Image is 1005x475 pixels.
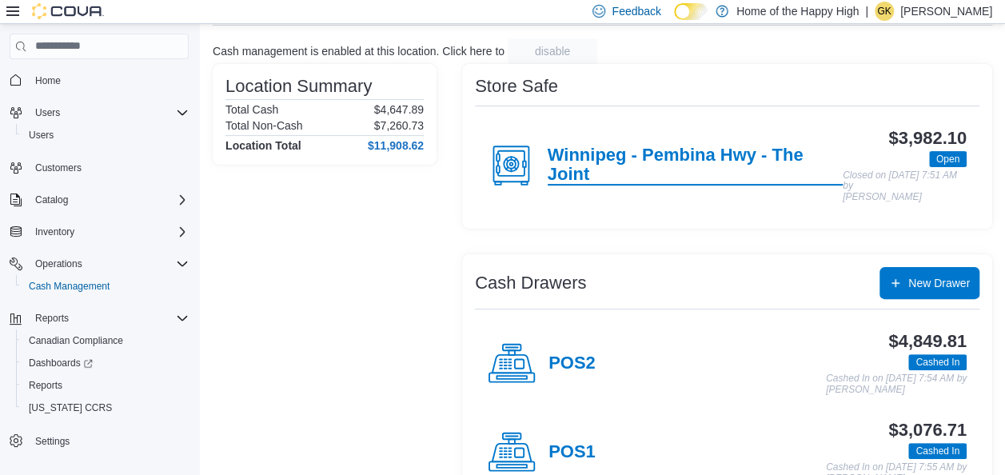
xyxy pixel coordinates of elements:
[35,435,70,448] span: Settings
[374,119,424,132] p: $7,260.73
[29,309,75,328] button: Reports
[22,126,60,145] a: Users
[16,374,195,397] button: Reports
[674,20,675,21] span: Dark Mode
[888,129,967,148] h3: $3,982.10
[16,329,195,352] button: Canadian Compliance
[475,77,558,96] h3: Store Safe
[35,74,61,87] span: Home
[888,332,967,351] h3: $4,849.81
[3,189,195,211] button: Catalog
[22,376,69,395] a: Reports
[368,139,424,152] h4: $11,908.62
[29,254,89,273] button: Operations
[929,151,967,167] span: Open
[225,103,278,116] h6: Total Cash
[22,277,189,296] span: Cash Management
[22,353,99,373] a: Dashboards
[548,353,596,374] h4: POS2
[875,2,894,21] div: Gaganpreet Kaur
[879,267,979,299] button: New Drawer
[3,156,195,179] button: Customers
[508,38,597,64] button: disable
[225,139,301,152] h4: Location Total
[3,307,195,329] button: Reports
[35,257,82,270] span: Operations
[475,273,586,293] h3: Cash Drawers
[32,3,104,19] img: Cova
[29,401,112,414] span: [US_STATE] CCRS
[16,124,195,146] button: Users
[225,119,303,132] h6: Total Non-Cash
[29,158,189,178] span: Customers
[374,103,424,116] p: $4,647.89
[29,70,189,90] span: Home
[22,398,189,417] span: Washington CCRS
[900,2,992,21] p: [PERSON_NAME]
[29,129,54,142] span: Users
[826,373,967,395] p: Cashed In on [DATE] 7:54 AM by [PERSON_NAME]
[29,103,189,122] span: Users
[22,353,189,373] span: Dashboards
[35,312,69,325] span: Reports
[35,226,74,238] span: Inventory
[29,222,189,241] span: Inventory
[29,190,74,210] button: Catalog
[3,102,195,124] button: Users
[674,3,708,20] input: Dark Mode
[29,379,62,392] span: Reports
[908,443,967,459] span: Cashed In
[548,146,843,186] h4: Winnipeg - Pembina Hwy - The Joint
[865,2,868,21] p: |
[22,376,189,395] span: Reports
[3,253,195,275] button: Operations
[213,45,504,58] p: Cash management is enabled at this location. Click here to
[16,397,195,419] button: [US_STATE] CCRS
[22,277,116,296] a: Cash Management
[3,69,195,92] button: Home
[35,194,68,206] span: Catalog
[29,334,123,347] span: Canadian Compliance
[22,398,118,417] a: [US_STATE] CCRS
[29,309,189,328] span: Reports
[29,432,76,451] a: Settings
[16,352,195,374] a: Dashboards
[22,331,189,350] span: Canadian Compliance
[29,103,66,122] button: Users
[29,158,88,178] a: Customers
[29,357,93,369] span: Dashboards
[29,71,67,90] a: Home
[29,222,81,241] button: Inventory
[22,331,130,350] a: Canadian Compliance
[888,421,967,440] h3: $3,076.71
[16,275,195,297] button: Cash Management
[936,152,959,166] span: Open
[35,106,60,119] span: Users
[3,429,195,452] button: Settings
[3,221,195,243] button: Inventory
[535,43,570,59] span: disable
[35,162,82,174] span: Customers
[29,254,189,273] span: Operations
[908,275,970,291] span: New Drawer
[736,2,859,21] p: Home of the Happy High
[843,170,967,203] p: Closed on [DATE] 7:51 AM by [PERSON_NAME]
[29,430,189,450] span: Settings
[915,444,959,458] span: Cashed In
[915,355,959,369] span: Cashed In
[29,280,110,293] span: Cash Management
[612,3,660,19] span: Feedback
[908,354,967,370] span: Cashed In
[877,2,891,21] span: GK
[548,442,596,463] h4: POS1
[29,190,189,210] span: Catalog
[22,126,189,145] span: Users
[225,77,372,96] h3: Location Summary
